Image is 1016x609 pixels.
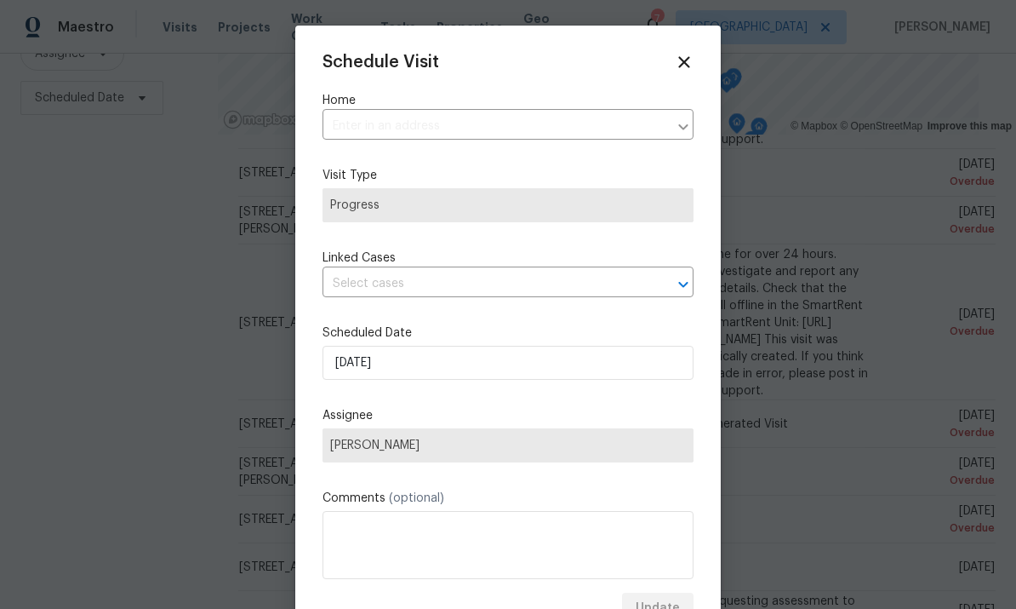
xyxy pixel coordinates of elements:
[322,325,694,342] label: Scheduled Date
[330,197,686,214] span: Progress
[322,92,694,109] label: Home
[322,167,694,184] label: Visit Type
[322,54,439,71] span: Schedule Visit
[322,113,668,140] input: Enter in an address
[322,490,694,507] label: Comments
[389,492,444,504] span: (optional)
[322,346,694,380] input: M/D/YYYY
[322,271,646,297] input: Select cases
[671,273,695,296] button: Open
[330,439,686,452] span: [PERSON_NAME]
[322,407,694,424] label: Assignee
[322,250,396,267] span: Linked Cases
[675,53,694,72] span: Close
